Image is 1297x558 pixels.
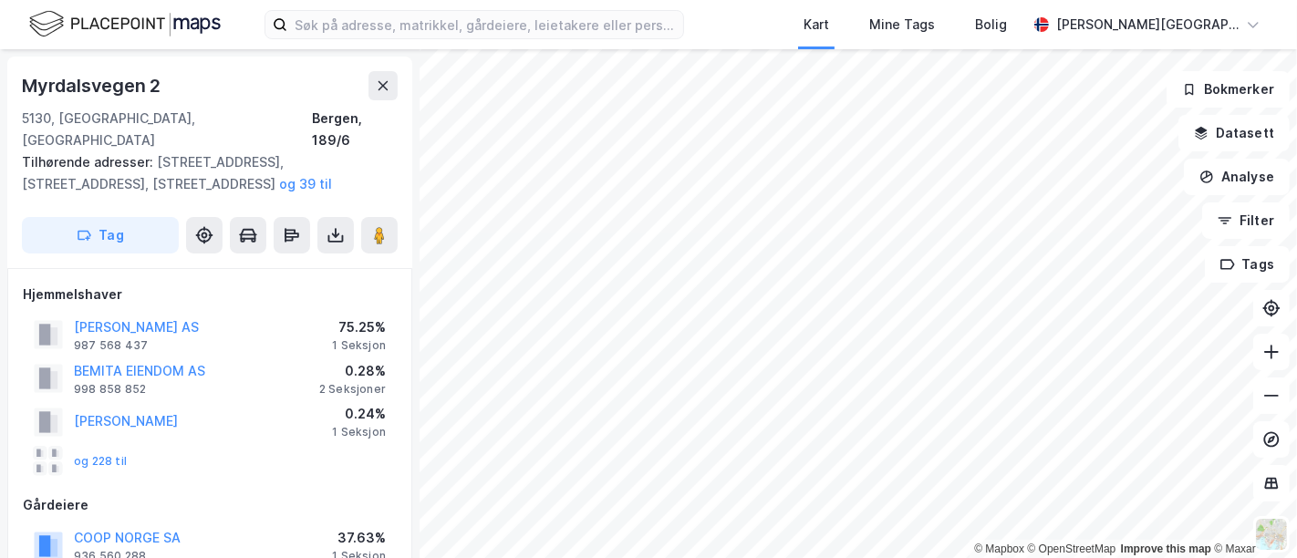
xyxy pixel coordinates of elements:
[319,382,386,397] div: 2 Seksjoner
[869,14,935,36] div: Mine Tags
[22,154,157,170] span: Tilhørende adresser:
[287,11,683,38] input: Søk på adresse, matrikkel, gårdeiere, leietakere eller personer
[804,14,829,36] div: Kart
[1167,71,1290,108] button: Bokmerker
[1205,246,1290,283] button: Tags
[1206,470,1297,558] iframe: Chat Widget
[975,14,1007,36] div: Bolig
[332,425,386,439] div: 1 Seksjon
[22,108,312,151] div: 5130, [GEOGRAPHIC_DATA], [GEOGRAPHIC_DATA]
[332,338,386,353] div: 1 Seksjon
[332,316,386,338] div: 75.25%
[74,382,146,397] div: 998 858 852
[22,151,383,195] div: [STREET_ADDRESS], [STREET_ADDRESS], [STREET_ADDRESS]
[29,8,221,40] img: logo.f888ab2527a4732fd821a326f86c7f29.svg
[312,108,398,151] div: Bergen, 189/6
[1028,542,1116,555] a: OpenStreetMap
[1202,202,1290,239] button: Filter
[23,494,397,516] div: Gårdeiere
[332,527,386,549] div: 37.63%
[332,403,386,425] div: 0.24%
[1184,159,1290,195] button: Analyse
[1056,14,1239,36] div: [PERSON_NAME][GEOGRAPHIC_DATA]
[22,71,164,100] div: Myrdalsvegen 2
[22,217,179,253] button: Tag
[1178,115,1290,151] button: Datasett
[23,284,397,305] div: Hjemmelshaver
[319,360,386,382] div: 0.28%
[1121,542,1211,555] a: Improve this map
[974,542,1024,555] a: Mapbox
[74,338,148,353] div: 987 568 437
